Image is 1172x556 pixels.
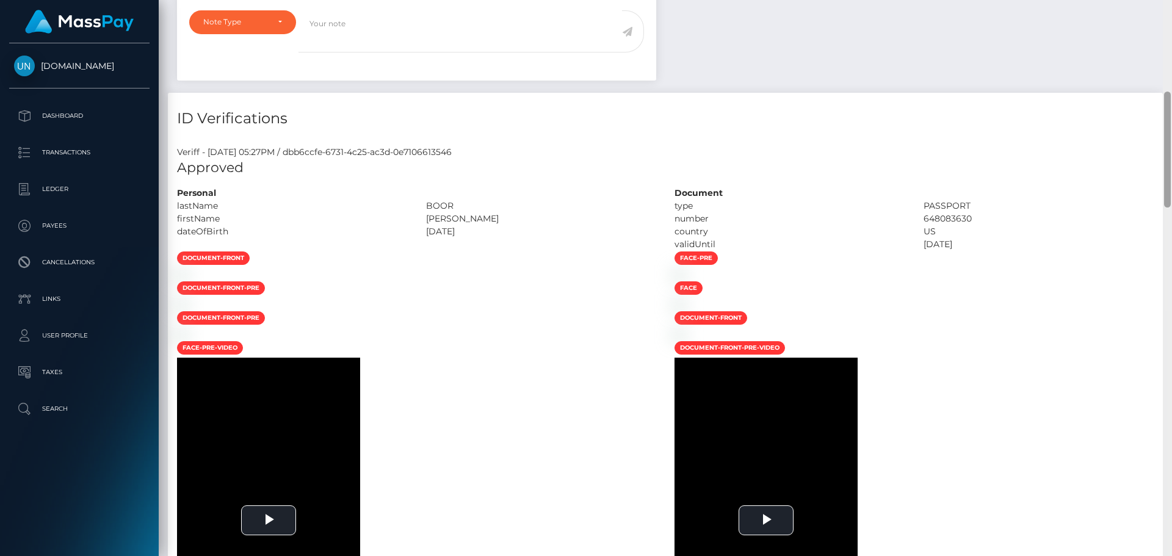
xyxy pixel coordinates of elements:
[177,270,187,280] img: 8a7f6904-63ab-4e20-a388-f3f093ca2703
[417,212,666,225] div: [PERSON_NAME]
[914,200,1163,212] div: PASSPORT
[14,290,145,308] p: Links
[177,108,1154,129] h4: ID Verifications
[14,107,145,125] p: Dashboard
[675,341,785,355] span: document-front-pre-video
[665,238,914,251] div: validUntil
[14,143,145,162] p: Transactions
[14,327,145,345] p: User Profile
[675,281,703,295] span: face
[417,225,666,238] div: [DATE]
[9,247,150,278] a: Cancellations
[665,225,914,238] div: country
[9,137,150,168] a: Transactions
[914,238,1163,251] div: [DATE]
[177,341,243,355] span: face-pre-video
[675,311,747,325] span: document-front
[14,180,145,198] p: Ledger
[9,320,150,351] a: User Profile
[675,270,684,280] img: 72104e5b-04ea-4d41-adf3-6b2cf5a4ec7a
[417,200,666,212] div: BOOR
[168,146,1163,159] div: Veriff - [DATE] 05:27PM / dbb6ccfe-6731-4c25-ac3d-0e7106613546
[9,174,150,204] a: Ledger
[177,300,187,309] img: f553989f-ea61-4569-8402-d8b89f891a14
[9,60,150,71] span: [DOMAIN_NAME]
[14,363,145,381] p: Taxes
[177,159,1154,178] h5: Approved
[14,400,145,418] p: Search
[9,211,150,241] a: Payees
[25,10,134,34] img: MassPay Logo
[168,200,417,212] div: lastName
[914,225,1163,238] div: US
[14,253,145,272] p: Cancellations
[177,281,265,295] span: document-front-pre
[665,212,914,225] div: number
[168,212,417,225] div: firstName
[14,217,145,235] p: Payees
[177,251,250,265] span: document-front
[675,300,684,309] img: f92aedca-c8b3-49e3-9a73-fc03396b94d8
[675,251,718,265] span: face-pre
[9,101,150,131] a: Dashboard
[914,212,1163,225] div: 648083630
[675,330,684,339] img: 21bb8216-5950-42b2-9e72-03d5155950f7
[177,311,265,325] span: document-front-pre
[9,284,150,314] a: Links
[177,330,187,339] img: 615223cf-9201-475a-bb81-ab14f27c7431
[177,187,216,198] strong: Personal
[9,357,150,388] a: Taxes
[14,56,35,76] img: Unlockt.me
[241,505,296,535] button: Play Video
[9,394,150,424] a: Search
[665,200,914,212] div: type
[203,17,268,27] div: Note Type
[189,10,296,34] button: Note Type
[739,505,794,535] button: Play Video
[675,187,723,198] strong: Document
[168,225,417,238] div: dateOfBirth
